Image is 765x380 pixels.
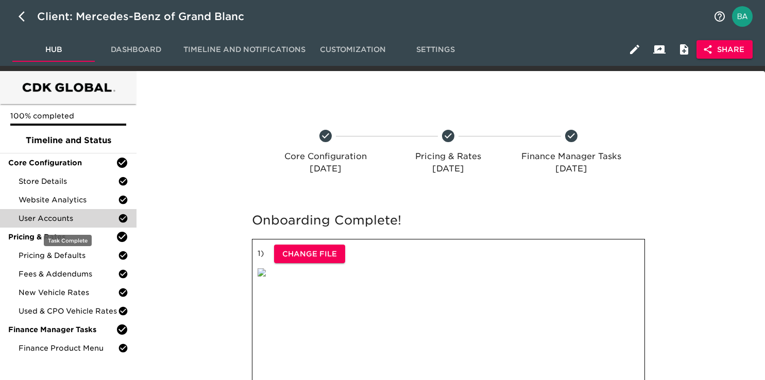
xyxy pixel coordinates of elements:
button: Internal Notes and Comments [672,37,696,62]
p: 100% completed [10,111,126,121]
h5: Onboarding Complete! [252,212,645,229]
p: [DATE] [391,163,505,175]
p: [DATE] [514,163,628,175]
button: Change File [274,245,345,264]
span: Finance Product Menu [19,343,118,353]
p: Pricing & Rates [391,150,505,163]
p: [DATE] [268,163,383,175]
span: Pricing & Rates [8,232,116,242]
span: Store Details [19,176,118,186]
span: Timeline and Status [8,134,128,147]
span: Dashboard [101,43,171,56]
button: Client View [647,37,672,62]
span: Change File [282,248,337,261]
span: Timeline and Notifications [183,43,305,56]
span: User Accounts [19,213,118,223]
span: Finance Manager Tasks [8,324,116,335]
span: Fees & Addendums [19,269,118,279]
span: Website Analytics [19,195,118,205]
span: Customization [318,43,388,56]
button: notifications [707,4,732,29]
img: qkibX1zbU72zw90W6Gan%2FTemplates%2FRjS7uaFIXtg43HUzxvoG%2F5032e6d8-b7fd-493e-871b-cf634c9dfc87.png [258,268,266,277]
p: Core Configuration [268,150,383,163]
p: Finance Manager Tasks [514,150,628,163]
span: Used & CPO Vehicle Rates [19,306,118,316]
span: Hub [19,43,89,56]
span: Core Configuration [8,158,116,168]
span: Settings [400,43,470,56]
button: Edit Hub [622,37,647,62]
span: New Vehicle Rates [19,287,118,298]
img: Profile [732,6,753,27]
span: Pricing & Defaults [19,250,118,261]
span: Share [705,43,744,56]
div: Client: Mercedes-Benz of Grand Blanc [37,8,259,25]
button: Share [696,40,753,59]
